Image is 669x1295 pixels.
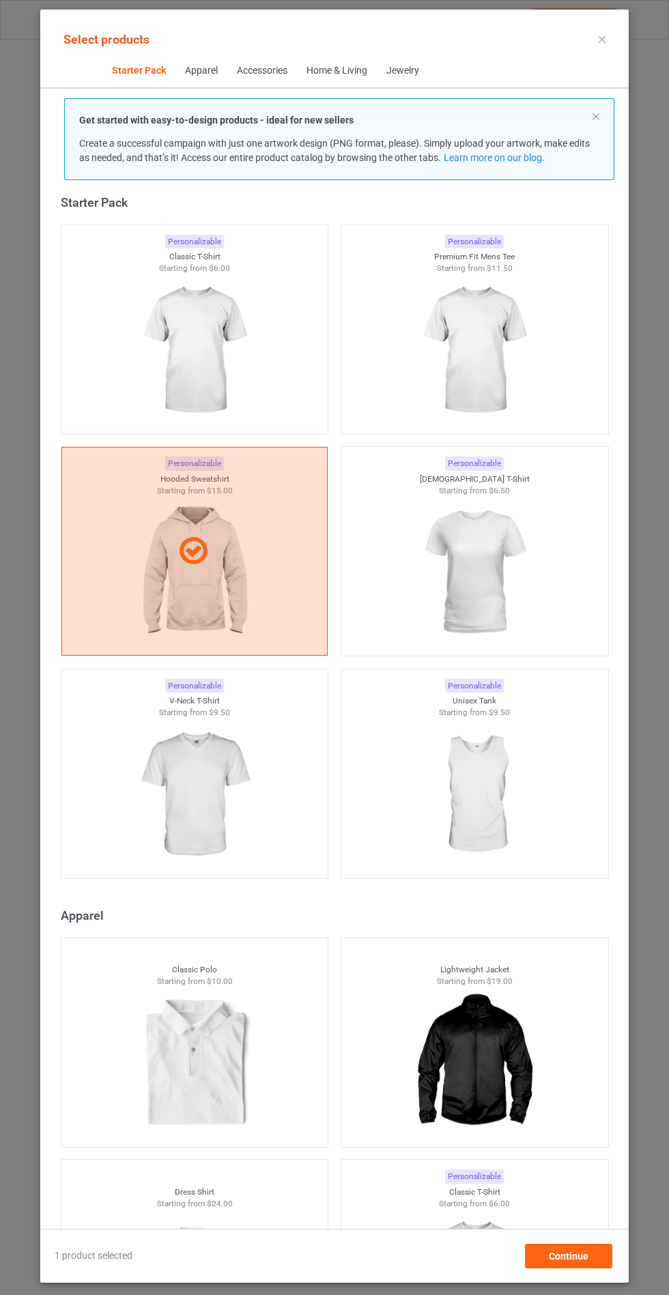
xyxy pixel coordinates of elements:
[133,987,255,1140] img: regular.jpg
[341,976,608,987] div: Starting from
[63,32,150,46] span: Select products
[61,907,615,923] div: Apparel
[61,1187,328,1198] div: Dress Shirt
[489,708,510,717] span: $9.50
[341,1198,608,1210] div: Starting from
[487,263,513,273] span: $11.50
[341,263,608,274] div: Starting from
[61,251,328,263] div: Classic T-Shirt
[341,1187,608,1198] div: Classic T-Shirt
[413,987,535,1140] img: regular.jpg
[445,235,504,249] div: Personalizable
[61,976,328,987] div: Starting from
[209,708,230,717] span: $9.50
[341,485,608,497] div: Starting from
[236,64,287,78] div: Accessories
[413,496,535,649] img: regular.jpg
[341,251,608,263] div: Premium Fit Mens Tee
[79,115,354,126] strong: Get started with easy-to-design products - ideal for new sellers
[61,695,328,707] div: V-Neck T-Shirt
[206,1199,232,1208] span: $24.00
[445,1169,504,1184] div: Personalizable
[61,263,328,274] div: Starting from
[184,64,217,78] div: Apparel
[61,194,615,210] div: Starter Pack
[549,1251,588,1262] span: Continue
[306,64,367,78] div: Home & Living
[79,138,590,163] span: Create a successful campaign with just one artwork design (PNG format, please). Simply upload you...
[413,274,535,427] img: regular.jpg
[487,976,513,986] span: $19.00
[445,456,504,471] div: Personalizable
[525,1244,612,1268] div: Continue
[61,1198,328,1210] div: Starting from
[133,274,255,427] img: regular.jpg
[102,55,175,87] span: Starter Pack
[209,263,230,273] span: $6.00
[489,486,510,495] span: $6.50
[61,964,328,976] div: Classic Polo
[489,1199,510,1208] span: $6.00
[445,679,504,693] div: Personalizable
[165,679,224,693] div: Personalizable
[55,1249,132,1263] span: 1 product selected
[61,707,328,718] div: Starting from
[133,718,255,871] img: regular.jpg
[386,64,418,78] div: Jewelry
[341,707,608,718] div: Starting from
[341,474,608,485] div: [DEMOGRAPHIC_DATA] T-Shirt
[206,976,232,986] span: $10.00
[165,235,224,249] div: Personalizable
[413,718,535,871] img: regular.jpg
[443,152,544,163] a: Learn more on our blog.
[341,695,608,707] div: Unisex Tank
[341,964,608,976] div: Lightweight Jacket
